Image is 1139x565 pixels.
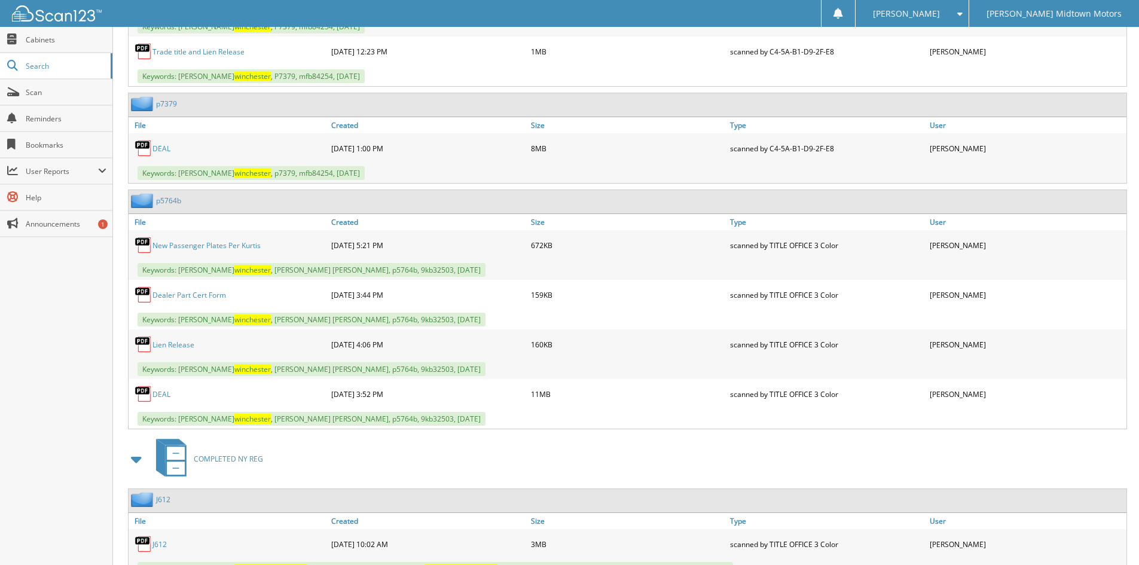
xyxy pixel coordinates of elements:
div: 159KB [528,283,728,307]
div: [PERSON_NAME] [927,233,1126,257]
a: Type [727,214,927,230]
a: Size [528,214,728,230]
div: [PERSON_NAME] [927,136,1126,160]
a: User [927,513,1126,529]
div: [DATE] 5:21 PM [328,233,528,257]
a: Trade title and Lien Release [152,47,245,57]
a: Created [328,117,528,133]
div: [PERSON_NAME] [927,283,1126,307]
img: PDF.png [135,42,152,60]
img: PDF.png [135,139,152,157]
a: DEAL [152,143,170,154]
span: Bookmarks [26,140,106,150]
a: p7379 [156,99,177,109]
span: Keywords: [PERSON_NAME] , [PERSON_NAME] [PERSON_NAME], p5764b, 9kb32503, [DATE] [138,313,485,326]
a: J612 [156,494,170,505]
span: winchester [234,168,271,178]
div: 1 [98,219,108,229]
div: 672KB [528,233,728,257]
a: File [129,117,328,133]
a: Dealer Part Cert Form [152,290,226,300]
span: Search [26,61,105,71]
a: Lien Release [152,340,194,350]
iframe: Chat Widget [1079,508,1139,565]
div: 8MB [528,136,728,160]
div: scanned by TITLE OFFICE 3 Color [727,532,927,556]
a: Size [528,513,728,529]
div: [DATE] 3:52 PM [328,382,528,406]
img: folder2.png [131,492,156,507]
a: User [927,117,1126,133]
a: Size [528,117,728,133]
span: Keywords: [PERSON_NAME] , [PERSON_NAME] [PERSON_NAME], p5764b, 9kb32503, [DATE] [138,362,485,376]
a: File [129,214,328,230]
span: Keywords: [PERSON_NAME] , [PERSON_NAME] [PERSON_NAME], p5764b, 9kb32503, [DATE] [138,263,485,277]
img: PDF.png [135,286,152,304]
a: J612 [152,539,167,549]
div: [DATE] 12:23 PM [328,39,528,63]
a: Created [328,513,528,529]
div: 3MB [528,532,728,556]
span: winchester [234,71,271,81]
span: winchester [234,314,271,325]
img: PDF.png [135,236,152,254]
div: [PERSON_NAME] [927,532,1126,556]
div: scanned by TITLE OFFICE 3 Color [727,283,927,307]
span: Cabinets [26,35,106,45]
a: Type [727,117,927,133]
div: [PERSON_NAME] [927,332,1126,356]
a: DEAL [152,389,170,399]
a: File [129,513,328,529]
a: Type [727,513,927,529]
div: 1MB [528,39,728,63]
div: [DATE] 10:02 AM [328,532,528,556]
span: winchester [234,414,271,424]
span: winchester [234,265,271,275]
a: Created [328,214,528,230]
div: [DATE] 4:06 PM [328,332,528,356]
div: scanned by TITLE OFFICE 3 Color [727,382,927,406]
span: User Reports [26,166,98,176]
div: scanned by C4-5A-B1-D9-2F-E8 [727,39,927,63]
div: [DATE] 3:44 PM [328,283,528,307]
a: p5764b [156,196,181,206]
a: COMPLETED NY REG [149,435,263,482]
span: COMPLETED NY REG [194,454,263,464]
img: PDF.png [135,335,152,353]
img: folder2.png [131,96,156,111]
span: Keywords: [PERSON_NAME] , P7379, mfb84254, [DATE] [138,69,365,83]
a: User [927,214,1126,230]
div: 11MB [528,382,728,406]
a: New Passenger Plates Per Kurtis [152,240,261,251]
div: 160KB [528,332,728,356]
img: PDF.png [135,385,152,403]
div: scanned by TITLE OFFICE 3 Color [727,233,927,257]
div: [PERSON_NAME] [927,39,1126,63]
span: winchester [234,364,271,374]
span: Reminders [26,114,106,124]
img: scan123-logo-white.svg [12,5,102,22]
img: PDF.png [135,535,152,553]
span: [PERSON_NAME] [873,10,940,17]
span: Scan [26,87,106,97]
span: [PERSON_NAME] Midtown Motors [987,10,1122,17]
div: [DATE] 1:00 PM [328,136,528,160]
span: Keywords: [PERSON_NAME] , [PERSON_NAME] [PERSON_NAME], p5764b, 9kb32503, [DATE] [138,412,485,426]
span: Keywords: [PERSON_NAME] , p7379, mfb84254, [DATE] [138,166,365,180]
div: scanned by TITLE OFFICE 3 Color [727,332,927,356]
img: folder2.png [131,193,156,208]
span: Help [26,193,106,203]
div: [PERSON_NAME] [927,382,1126,406]
div: scanned by C4-5A-B1-D9-2F-E8 [727,136,927,160]
span: Announcements [26,219,106,229]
